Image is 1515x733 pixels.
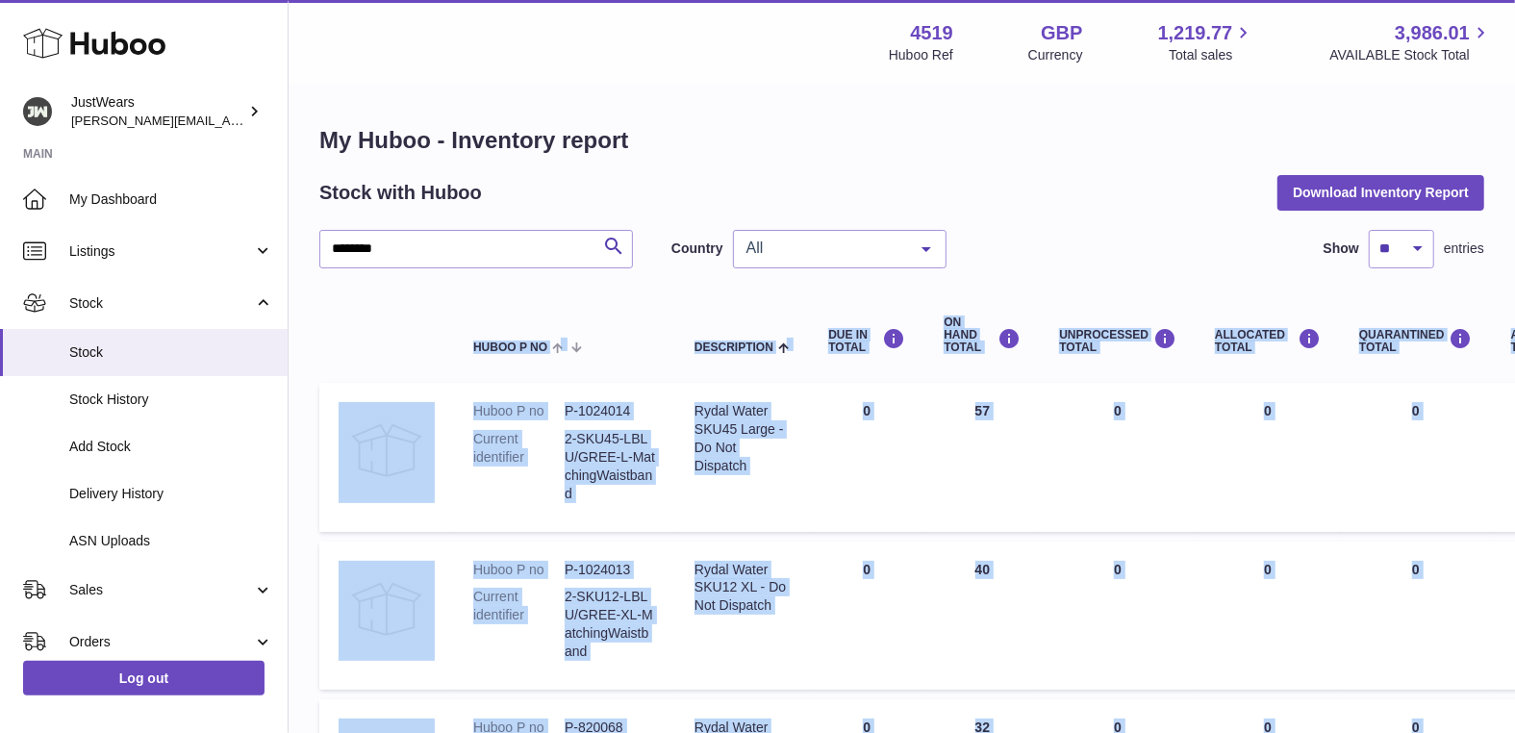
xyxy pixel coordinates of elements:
[565,402,656,420] dd: P-1024014
[1329,46,1492,64] span: AVAILABLE Stock Total
[1395,20,1470,46] span: 3,986.01
[1324,240,1359,258] label: Show
[1158,20,1255,64] a: 1,219.77 Total sales
[319,180,482,206] h2: Stock with Huboo
[473,430,565,503] dt: Current identifier
[473,561,565,579] dt: Huboo P no
[69,438,273,456] span: Add Stock
[473,341,547,354] span: Huboo P no
[1169,46,1254,64] span: Total sales
[809,383,924,531] td: 0
[69,391,273,409] span: Stock History
[889,46,953,64] div: Huboo Ref
[565,430,656,503] dd: 2-SKU45-LBLU/GREE-L-MatchingWaistband
[339,402,435,498] img: product image
[69,242,253,261] span: Listings
[694,341,773,354] span: Description
[1040,542,1196,690] td: 0
[809,542,924,690] td: 0
[910,20,953,46] strong: 4519
[69,485,273,503] span: Delivery History
[23,661,265,695] a: Log out
[1444,240,1484,258] span: entries
[671,240,723,258] label: Country
[1412,403,1420,418] span: 0
[69,532,273,550] span: ASN Uploads
[473,402,565,420] dt: Huboo P no
[1359,328,1473,354] div: QUARANTINED Total
[71,93,244,130] div: JustWears
[742,239,907,258] span: All
[565,561,656,579] dd: P-1024013
[1196,542,1340,690] td: 0
[71,113,386,128] span: [PERSON_NAME][EMAIL_ADDRESS][DOMAIN_NAME]
[1196,383,1340,531] td: 0
[23,97,52,126] img: josh@just-wears.com
[1215,328,1321,354] div: ALLOCATED Total
[339,561,435,657] img: product image
[473,588,565,661] dt: Current identifier
[69,581,253,599] span: Sales
[1041,20,1082,46] strong: GBP
[69,294,253,313] span: Stock
[1059,328,1176,354] div: UNPROCESSED Total
[565,588,656,661] dd: 2-SKU12-LBLU/GREE-XL-MatchingWaistband
[694,402,790,475] div: Rydal Water SKU45 Large - Do Not Dispatch
[1277,175,1484,210] button: Download Inventory Report
[1412,562,1420,577] span: 0
[1158,20,1233,46] span: 1,219.77
[69,343,273,362] span: Stock
[1329,20,1492,64] a: 3,986.01 AVAILABLE Stock Total
[694,561,790,616] div: Rydal Water SKU12 XL - Do Not Dispatch
[828,328,905,354] div: DUE IN TOTAL
[944,316,1021,355] div: ON HAND Total
[1028,46,1083,64] div: Currency
[1040,383,1196,531] td: 0
[319,125,1484,156] h1: My Huboo - Inventory report
[69,633,253,651] span: Orders
[924,383,1040,531] td: 57
[69,190,273,209] span: My Dashboard
[924,542,1040,690] td: 40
